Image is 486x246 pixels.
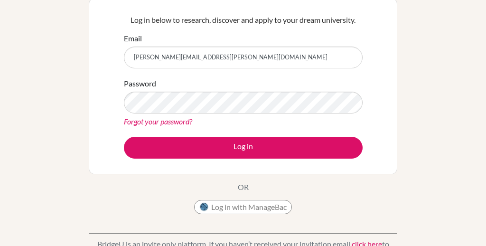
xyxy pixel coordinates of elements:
p: Log in below to research, discover and apply to your dream university. [124,14,363,26]
label: Password [124,78,156,89]
a: Forgot your password? [124,117,192,126]
button: Log in with ManageBac [194,200,292,214]
button: Log in [124,137,363,159]
p: OR [238,181,249,193]
label: Email [124,33,142,44]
